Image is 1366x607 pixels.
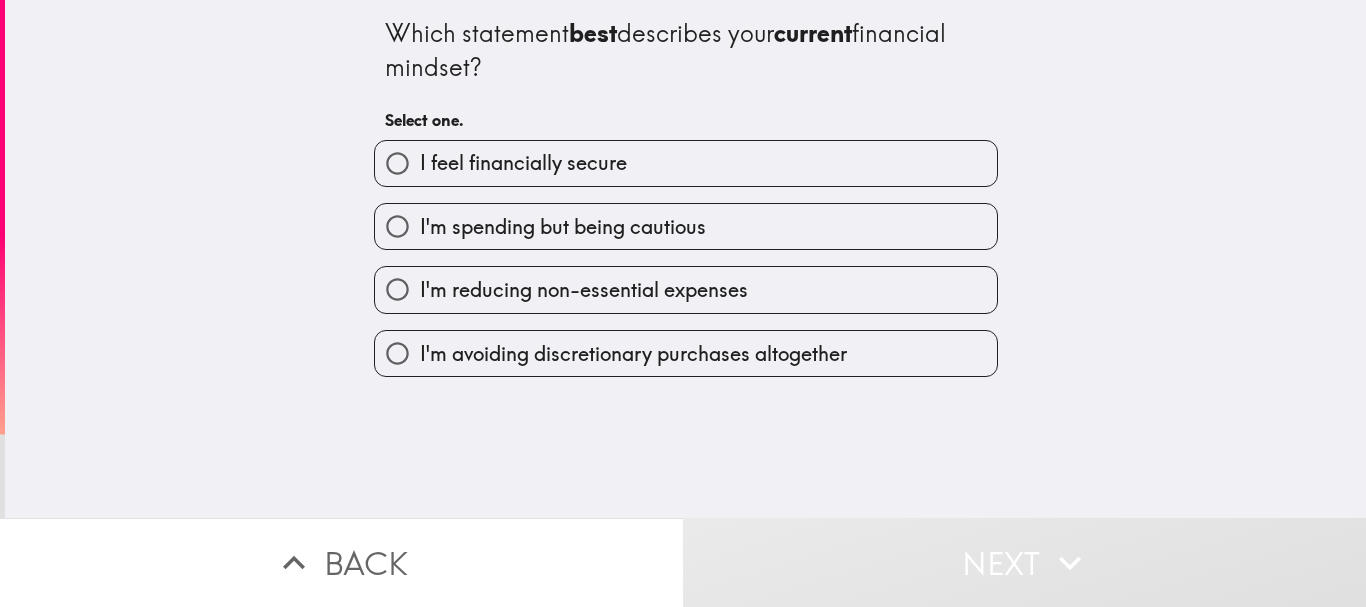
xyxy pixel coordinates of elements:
[774,18,852,48] b: current
[385,109,987,131] h6: Select one.
[375,141,997,186] button: I feel financially secure
[375,331,997,376] button: I'm avoiding discretionary purchases altogether
[420,213,706,241] span: I'm spending but being cautious
[569,18,617,48] b: best
[385,17,987,84] div: Which statement describes your financial mindset?
[420,149,627,177] span: I feel financially secure
[375,267,997,312] button: I'm reducing non-essential expenses
[683,518,1366,607] button: Next
[420,340,847,368] span: I'm avoiding discretionary purchases altogether
[420,276,748,304] span: I'm reducing non-essential expenses
[375,204,997,249] button: I'm spending but being cautious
